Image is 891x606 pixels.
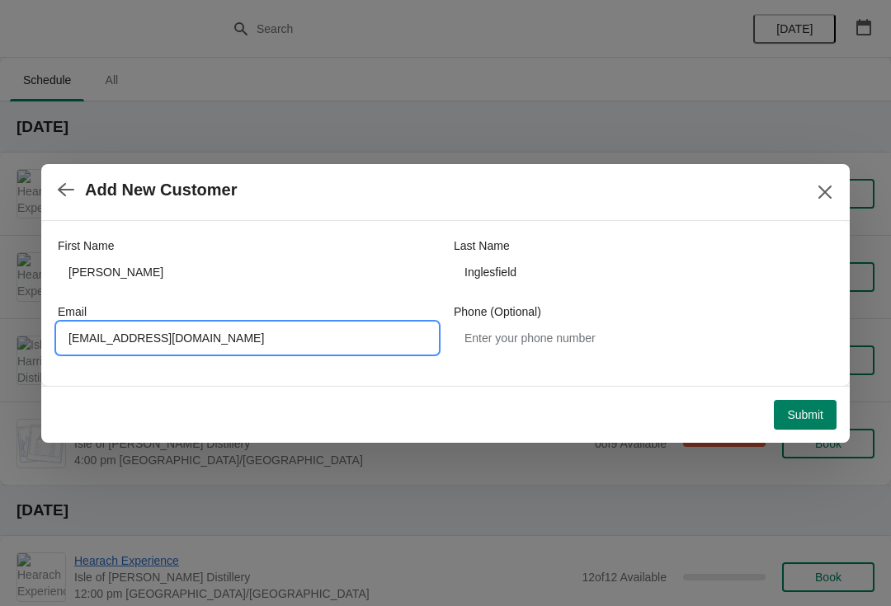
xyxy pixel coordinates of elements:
[58,237,114,254] label: First Name
[454,237,510,254] label: Last Name
[58,303,87,320] label: Email
[810,177,840,207] button: Close
[454,303,541,320] label: Phone (Optional)
[58,257,437,287] input: John
[787,408,823,421] span: Submit
[454,323,833,353] input: Enter your phone number
[774,400,837,430] button: Submit
[85,181,237,200] h2: Add New Customer
[454,257,833,287] input: Smith
[58,323,437,353] input: Enter your email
